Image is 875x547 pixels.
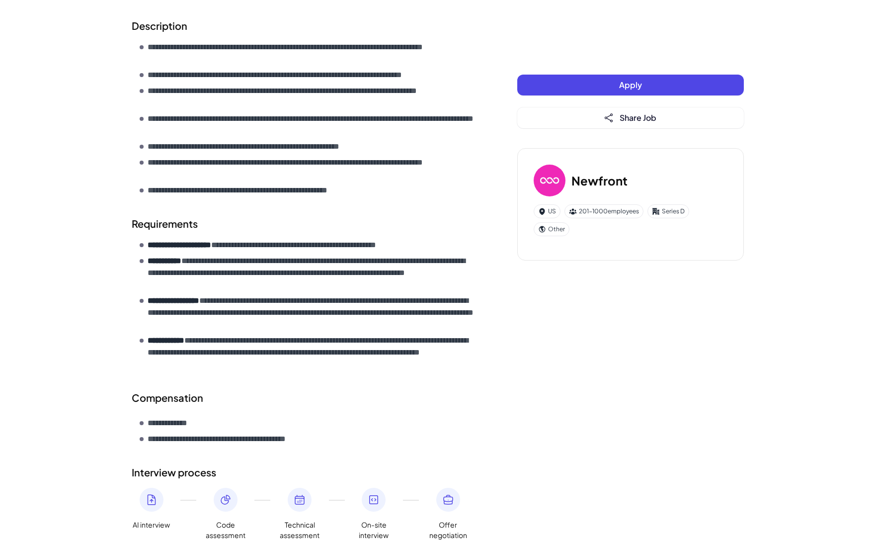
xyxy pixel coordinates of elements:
div: Other [534,222,569,236]
span: Technical assessment [280,520,319,541]
span: Share Job [620,112,656,123]
img: Ne [534,165,565,196]
div: 201-1000 employees [564,204,643,218]
button: Share Job [517,107,744,128]
span: Code assessment [206,520,245,541]
div: US [534,204,560,218]
h3: Newfront [571,172,628,189]
span: On-site interview [354,520,394,541]
h2: Requirements [132,216,477,231]
span: Offer negotiation [428,520,468,541]
span: Apply [619,80,642,90]
div: Series D [647,204,689,218]
h2: Interview process [132,465,477,480]
span: AI interview [133,520,170,530]
div: Compensation [132,390,477,405]
button: Apply [517,75,744,95]
h2: Description [132,18,477,33]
